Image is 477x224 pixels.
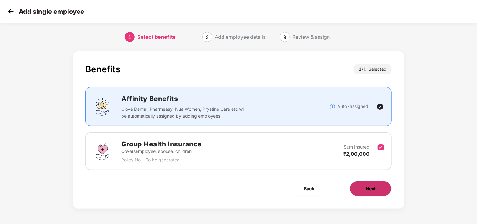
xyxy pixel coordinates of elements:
[121,139,202,149] h2: Group Health Insurance
[344,144,369,150] p: Sum Insured
[215,32,265,42] div: Add employee details
[19,8,84,15] p: Add single employee
[283,34,286,40] span: 3
[304,185,314,192] span: Back
[292,32,330,42] div: Review & assign
[128,34,131,40] span: 1
[337,103,368,110] p: Auto-assigned
[288,181,330,196] button: Back
[363,66,369,72] span: 1
[121,106,246,120] p: Clove Dental, Pharmeasy, Nua Women, Prystine Care etc will be automatically assigned by adding em...
[137,32,176,42] div: Select benefits
[121,156,202,163] p: Policy No. - To be generated
[206,34,209,40] span: 2
[121,148,202,155] p: Covers Employee, spouse, children
[354,64,392,74] div: 1 / Selected
[350,181,392,196] button: Next
[93,142,112,160] img: svg+xml;base64,PHN2ZyBpZD0iR3JvdXBfSGVhbHRoX0luc3VyYW5jZSIgZGF0YS1uYW1lPSJHcm91cCBIZWFsdGggSW5zdX...
[376,103,384,110] img: svg+xml;base64,PHN2ZyBpZD0iVGljay0yNHgyNCIgeG1sbnM9Imh0dHA6Ly93d3cudzMub3JnLzIwMDAvc3ZnIiB3aWR0aD...
[93,97,112,116] img: svg+xml;base64,PHN2ZyBpZD0iQWZmaW5pdHlfQmVuZWZpdHMiIGRhdGEtbmFtZT0iQWZmaW5pdHkgQmVuZWZpdHMiIHhtbG...
[329,104,336,110] img: svg+xml;base64,PHN2ZyBpZD0iSW5mb18tXzMyeDMyIiBkYXRhLW5hbWU9IkluZm8gLSAzMngzMiIgeG1sbnM9Imh0dHA6Ly...
[343,151,369,157] span: ₹2,00,000
[366,185,376,192] span: Next
[6,7,16,16] img: svg+xml;base64,PHN2ZyB4bWxucz0iaHR0cDovL3d3dy53My5vcmcvMjAwMC9zdmciIHdpZHRoPSIzMCIgaGVpZ2h0PSIzMC...
[85,64,120,74] div: Benefits
[121,94,329,104] h2: Affinity Benefits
